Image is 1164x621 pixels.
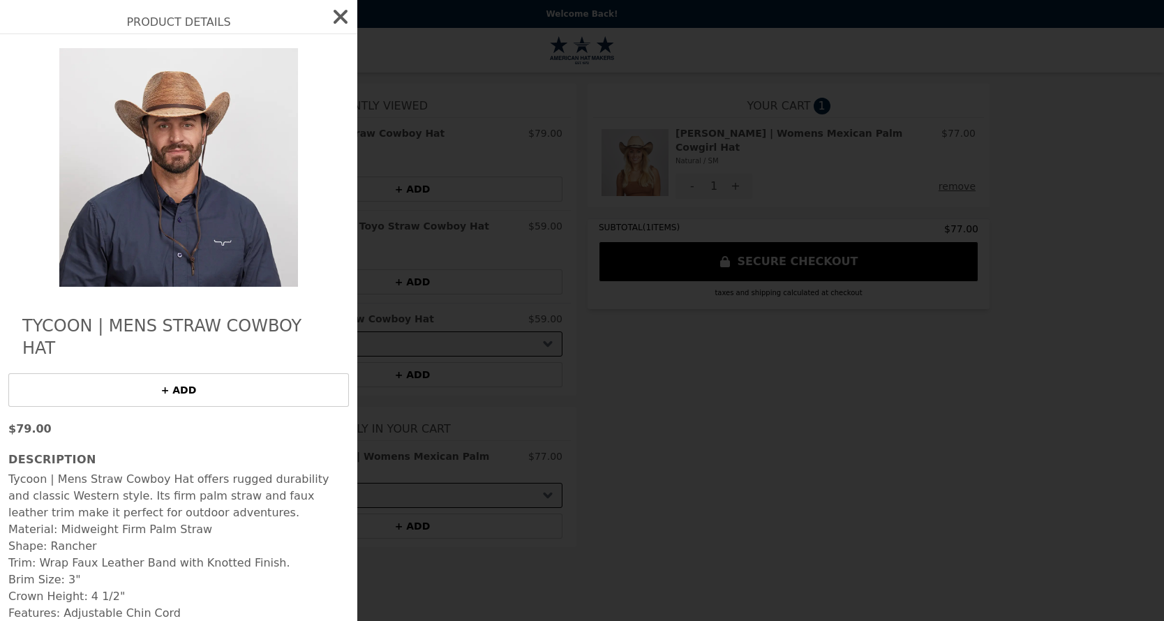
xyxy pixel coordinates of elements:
li: Trim: Wrap Faux Leather Band with Knotted Finish. [8,555,349,571]
img: Toast / OS [51,48,306,287]
li: Material: Midweight Firm Palm Straw [8,521,349,538]
li: Shape: Rancher [8,538,349,555]
li: Brim Size: 3" [8,571,349,588]
h2: Tycoon | Mens Straw Cowboy Hat [22,315,335,359]
li: Crown Height: 4 1/2" [8,588,349,605]
p: Tycoon | Mens Straw Cowboy Hat offers rugged durability and classic Western style. Its firm palm ... [8,471,349,521]
h3: Description [8,451,349,468]
button: + ADD [8,373,349,407]
p: $79.00 [8,421,349,437]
